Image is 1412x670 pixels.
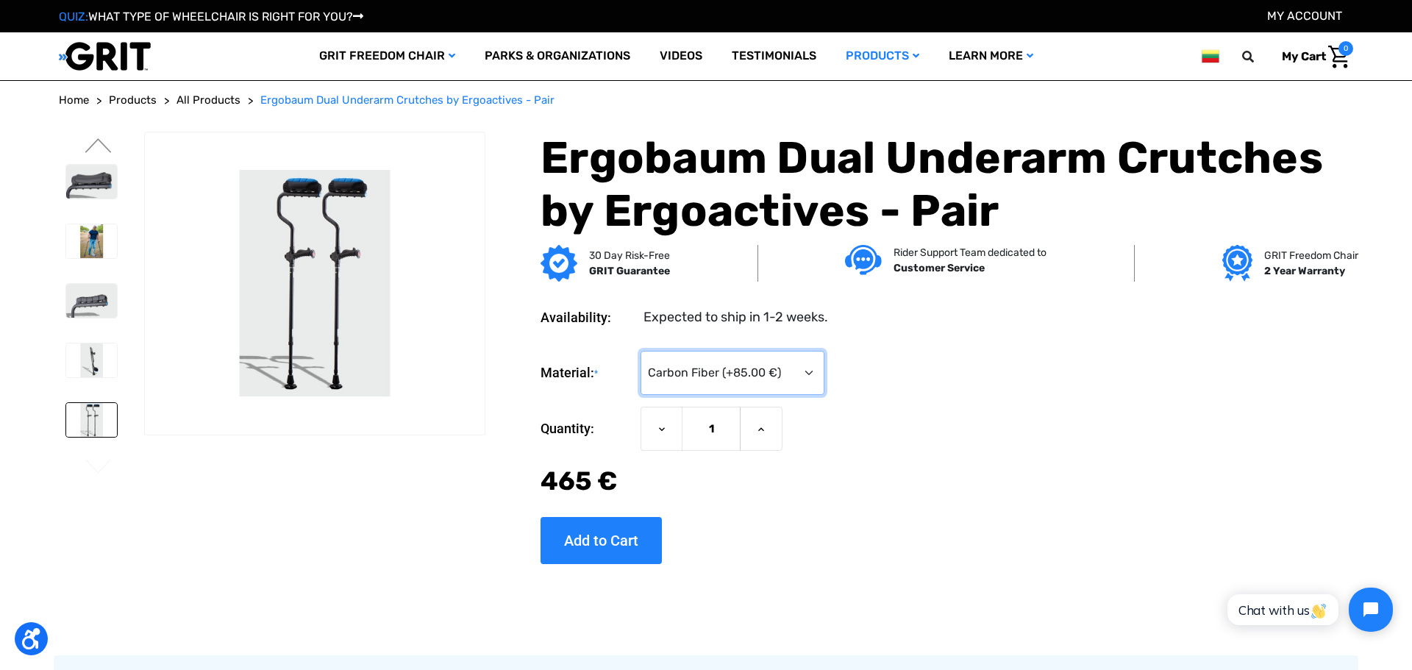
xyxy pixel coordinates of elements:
img: Cart [1328,46,1349,68]
dd: Expected to ship in 1-2 weeks. [643,307,828,327]
a: Cart with 0 items [1271,41,1353,72]
strong: 2 Year Warranty [1264,265,1345,277]
p: Rider Support Team dedicated to [894,245,1046,260]
label: Quantity: [541,407,633,451]
span: QUIZ: [59,10,88,24]
nav: Breadcrumb [59,92,1353,109]
strong: Customer Service [894,262,985,274]
input: Search [1249,41,1271,72]
img: Ergobaum Dual Underarm Crutches by Ergoactives - Pair [66,284,117,318]
img: Ergobaum Dual Underarm Crutches by Ergoactives - Pair [66,224,117,258]
span: 0 [1338,41,1353,56]
img: Ergobaum Dual Underarm Crutches by Ergoactives - Pair [66,343,117,377]
span: Ergobaum Dual Underarm Crutches by Ergoactives - Pair [260,93,555,107]
p: GRIT Freedom Chair [1264,248,1358,263]
span: Products [109,93,157,107]
span: My Cart [1282,49,1326,63]
img: lt.png [1202,47,1219,65]
h1: Ergobaum Dual Underarm Crutches by Ergoactives - Pair [541,132,1353,238]
a: Products [831,32,934,80]
span: Home [59,93,89,107]
img: Ergobaum Dual Underarm Crutches by Ergoactives - Pair [145,170,485,396]
a: QUIZ:WHAT TYPE OF WHEELCHAIR IS RIGHT FOR YOU? [59,10,363,24]
a: Account [1267,9,1342,23]
dt: Availability: [541,307,633,327]
img: Ergobaum Dual Underarm Crutches by Ergoactives - Pair [66,165,117,199]
img: GRIT All-Terrain Wheelchair and Mobility Equipment [59,41,151,71]
strong: GRIT Guarantee [589,265,670,277]
img: GRIT Guarantee [541,245,577,282]
a: Ergobaum Dual Underarm Crutches by Ergoactives - Pair [260,92,555,109]
p: 30 Day Risk-Free [589,248,670,263]
iframe: Tidio Chat [1211,575,1405,644]
a: Home [59,92,89,109]
a: Videos [645,32,717,80]
input: Add to Cart [541,517,662,564]
a: All Products [176,92,240,109]
img: Ergobaum Dual Underarm Crutches by Ergoactives - Pair [66,403,117,437]
label: Material: [541,351,633,396]
span: ‌465 € [541,466,617,496]
a: Testimonials [717,32,831,80]
button: Go to slide 1 of 2 [83,459,114,477]
img: Grit freedom [1222,245,1252,282]
span: All Products [176,93,240,107]
img: Customer service [845,245,882,275]
a: Learn More [934,32,1048,80]
button: Go to slide 1 of 2 [83,138,114,156]
a: Parks & Organizations [470,32,645,80]
a: Products [109,92,157,109]
a: GRIT Freedom Chair [304,32,470,80]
